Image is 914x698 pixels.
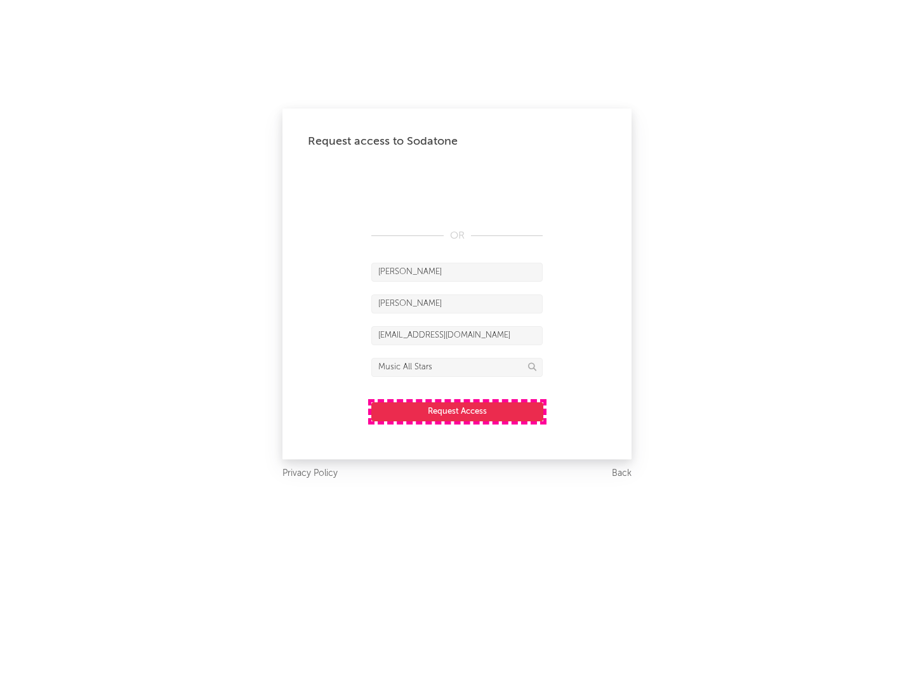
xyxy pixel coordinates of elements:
div: Request access to Sodatone [308,134,606,149]
button: Request Access [371,402,543,421]
input: Division [371,358,543,377]
a: Back [612,466,632,482]
a: Privacy Policy [282,466,338,482]
input: Last Name [371,294,543,313]
input: First Name [371,263,543,282]
div: OR [371,228,543,244]
input: Email [371,326,543,345]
